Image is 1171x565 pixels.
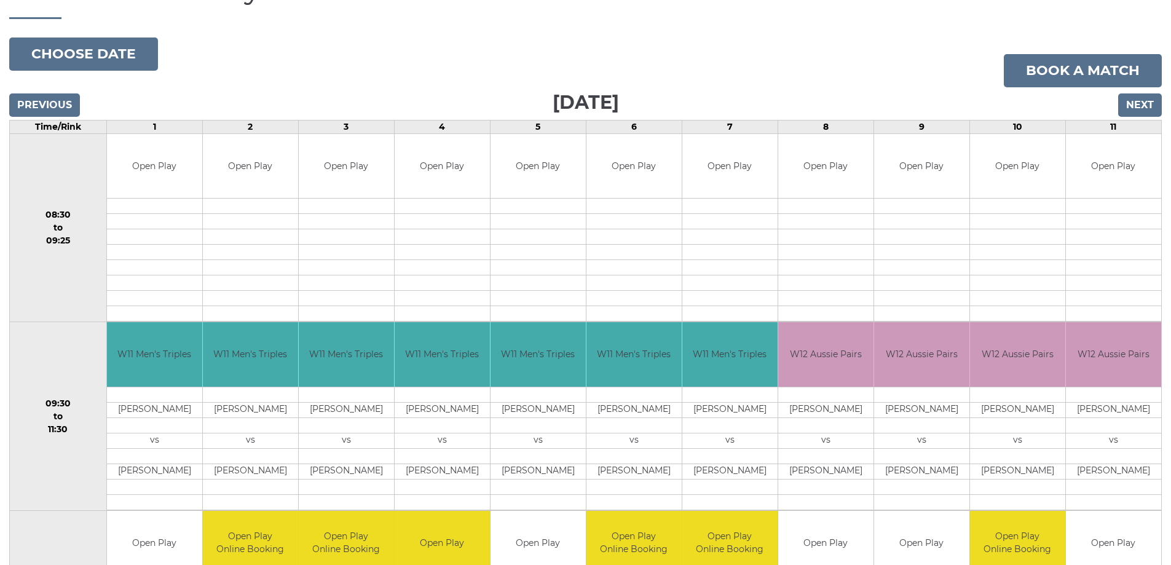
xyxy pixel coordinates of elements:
[682,402,778,417] td: [PERSON_NAME]
[1066,402,1161,417] td: [PERSON_NAME]
[778,120,873,133] td: 8
[203,402,298,417] td: [PERSON_NAME]
[107,134,202,199] td: Open Play
[395,322,490,387] td: W11 Men's Triples
[10,322,107,511] td: 09:30 to 11:30
[491,402,586,417] td: [PERSON_NAME]
[874,322,969,387] td: W12 Aussie Pairs
[395,134,490,199] td: Open Play
[299,433,394,448] td: vs
[778,402,873,417] td: [PERSON_NAME]
[874,134,969,199] td: Open Play
[203,464,298,479] td: [PERSON_NAME]
[682,433,778,448] td: vs
[873,120,969,133] td: 9
[778,322,873,387] td: W12 Aussie Pairs
[970,322,1065,387] td: W12 Aussie Pairs
[395,433,490,448] td: vs
[299,322,394,387] td: W11 Men's Triples
[107,433,202,448] td: vs
[682,322,778,387] td: W11 Men's Triples
[299,464,394,479] td: [PERSON_NAME]
[970,402,1065,417] td: [PERSON_NAME]
[10,133,107,322] td: 08:30 to 09:25
[586,464,682,479] td: [PERSON_NAME]
[491,134,586,199] td: Open Play
[491,464,586,479] td: [PERSON_NAME]
[299,402,394,417] td: [PERSON_NAME]
[203,433,298,448] td: vs
[586,120,682,133] td: 6
[107,464,202,479] td: [PERSON_NAME]
[106,120,202,133] td: 1
[586,322,682,387] td: W11 Men's Triples
[778,464,873,479] td: [PERSON_NAME]
[395,402,490,417] td: [PERSON_NAME]
[874,402,969,417] td: [PERSON_NAME]
[299,134,394,199] td: Open Play
[10,120,107,133] td: Time/Rink
[970,433,1065,448] td: vs
[1004,54,1162,87] a: Book a match
[778,134,873,199] td: Open Play
[1066,322,1161,387] td: W12 Aussie Pairs
[586,402,682,417] td: [PERSON_NAME]
[491,322,586,387] td: W11 Men's Triples
[203,322,298,387] td: W11 Men's Triples
[395,464,490,479] td: [PERSON_NAME]
[1066,464,1161,479] td: [PERSON_NAME]
[586,433,682,448] td: vs
[586,134,682,199] td: Open Play
[970,464,1065,479] td: [PERSON_NAME]
[491,433,586,448] td: vs
[682,464,778,479] td: [PERSON_NAME]
[969,120,1065,133] td: 10
[394,120,490,133] td: 4
[874,433,969,448] td: vs
[107,322,202,387] td: W11 Men's Triples
[1065,120,1161,133] td: 11
[1066,134,1161,199] td: Open Play
[107,402,202,417] td: [PERSON_NAME]
[298,120,394,133] td: 3
[9,38,158,71] button: Choose date
[682,134,778,199] td: Open Play
[682,120,778,133] td: 7
[202,120,298,133] td: 2
[1066,433,1161,448] td: vs
[1118,93,1162,117] input: Next
[490,120,586,133] td: 5
[778,433,873,448] td: vs
[9,93,80,117] input: Previous
[203,134,298,199] td: Open Play
[970,134,1065,199] td: Open Play
[874,464,969,479] td: [PERSON_NAME]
